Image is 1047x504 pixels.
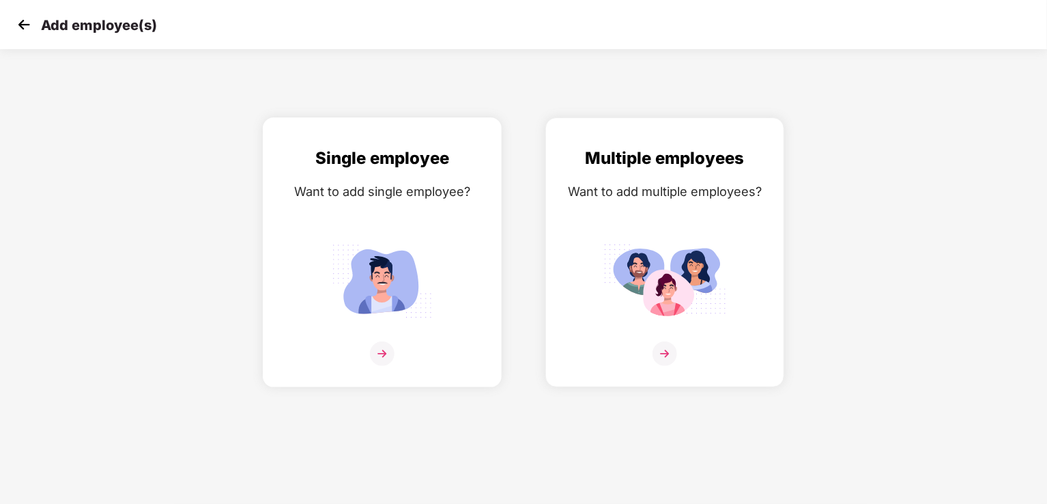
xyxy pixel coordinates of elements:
p: Add employee(s) [41,17,157,33]
img: svg+xml;base64,PHN2ZyB4bWxucz0iaHR0cDovL3d3dy53My5vcmcvMjAwMC9zdmciIHdpZHRoPSIzNiIgaGVpZ2h0PSIzNi... [652,341,677,366]
div: Multiple employees [560,145,770,171]
img: svg+xml;base64,PHN2ZyB4bWxucz0iaHR0cDovL3d3dy53My5vcmcvMjAwMC9zdmciIGlkPSJNdWx0aXBsZV9lbXBsb3llZS... [603,238,726,324]
img: svg+xml;base64,PHN2ZyB4bWxucz0iaHR0cDovL3d3dy53My5vcmcvMjAwMC9zdmciIHdpZHRoPSIzMCIgaGVpZ2h0PSIzMC... [14,14,34,35]
div: Want to add multiple employees? [560,182,770,201]
img: svg+xml;base64,PHN2ZyB4bWxucz0iaHR0cDovL3d3dy53My5vcmcvMjAwMC9zdmciIHdpZHRoPSIzNiIgaGVpZ2h0PSIzNi... [370,341,395,366]
div: Single employee [277,145,487,171]
img: svg+xml;base64,PHN2ZyB4bWxucz0iaHR0cDovL3d3dy53My5vcmcvMjAwMC9zdmciIGlkPSJTaW5nbGVfZW1wbG95ZWUiIH... [321,238,444,324]
div: Want to add single employee? [277,182,487,201]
